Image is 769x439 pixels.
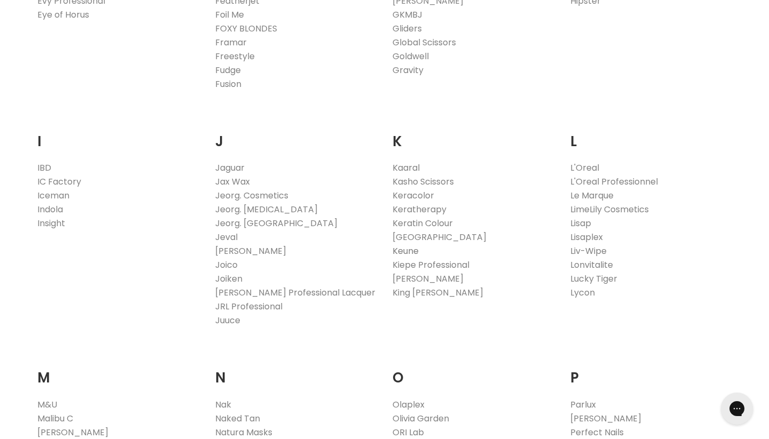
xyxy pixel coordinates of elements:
[215,78,241,90] a: Fusion
[37,412,73,425] a: Malibu C
[393,353,554,389] h2: O
[570,273,617,285] a: Lucky Tiger
[215,314,240,326] a: Juuce
[716,389,758,428] iframe: Gorgias live chat messenger
[393,203,446,215] a: Keratherapy
[215,245,286,257] a: [PERSON_NAME]
[215,50,255,62] a: Freestyle
[393,117,554,153] h2: K
[570,259,613,271] a: Lonvitalite
[215,117,377,153] h2: J
[570,217,591,229] a: Lisap
[570,398,596,411] a: Parlux
[570,286,595,299] a: Lycon
[215,300,283,313] a: JRL Professional
[570,189,614,202] a: Le Marque
[215,286,375,299] a: [PERSON_NAME] Professional Lacquer
[393,231,486,243] a: [GEOGRAPHIC_DATA]
[393,162,420,174] a: Kaaral
[37,9,89,21] a: Eye of Horus
[393,50,429,62] a: Goldwell
[37,162,51,174] a: IBD
[570,203,649,215] a: LimeLily Cosmetics
[570,162,599,174] a: L'Oreal
[570,353,732,389] h2: P
[570,231,603,243] a: Lisaplex
[570,412,641,425] a: [PERSON_NAME]
[393,36,456,49] a: Global Scissors
[393,412,449,425] a: Olivia Garden
[215,412,260,425] a: Naked Tan
[393,259,469,271] a: Kiepe Professional
[393,217,453,229] a: Keratin Colour
[215,426,272,438] a: Natura Masks
[393,64,423,76] a: Gravity
[215,259,238,271] a: Joico
[215,22,277,35] a: FOXY BLONDES
[393,273,464,285] a: [PERSON_NAME]
[570,175,658,188] a: L'Oreal Professionnel
[215,353,377,389] h2: N
[215,162,245,174] a: Jaguar
[215,203,318,215] a: Jeorg. [MEDICAL_DATA]
[393,175,454,188] a: Kasho Scissors
[393,245,419,257] a: Keune
[37,117,199,153] h2: I
[37,217,65,229] a: Insight
[393,9,422,21] a: GKMBJ
[393,286,483,299] a: King [PERSON_NAME]
[570,426,624,438] a: Perfect Nails
[215,217,338,229] a: Jeorg. [GEOGRAPHIC_DATA]
[37,203,63,215] a: Indola
[215,9,244,21] a: Foil Me
[570,117,732,153] h2: L
[570,245,607,257] a: Liv-Wipe
[215,231,238,243] a: Jeval
[393,398,425,411] a: Olaplex
[393,426,424,438] a: ORI Lab
[37,353,199,389] h2: M
[393,189,434,202] a: Keracolor
[215,189,288,202] a: Jeorg. Cosmetics
[393,22,422,35] a: Gliders
[37,189,69,202] a: Iceman
[215,36,247,49] a: Framar
[215,398,231,411] a: Nak
[215,273,242,285] a: Joiken
[215,64,241,76] a: Fudge
[215,175,250,188] a: Jax Wax
[37,426,108,438] a: [PERSON_NAME]
[37,398,57,411] a: M&U
[37,175,81,188] a: IC Factory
